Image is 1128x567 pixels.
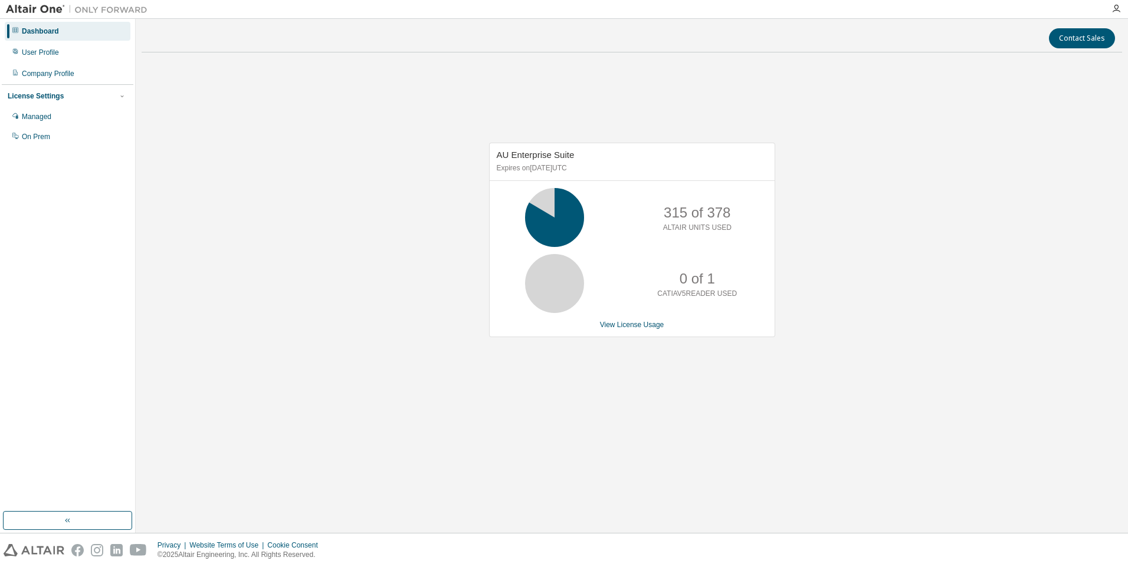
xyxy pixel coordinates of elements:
button: Contact Sales [1049,28,1115,48]
a: View License Usage [600,321,664,329]
div: Privacy [158,540,189,550]
p: Expires on [DATE] UTC [497,163,765,173]
div: License Settings [8,91,64,101]
img: linkedin.svg [110,544,123,556]
img: instagram.svg [91,544,103,556]
p: ALTAIR UNITS USED [663,223,732,233]
p: CATIAV5READER USED [657,289,737,299]
img: facebook.svg [71,544,84,556]
div: Managed [22,112,51,121]
img: Altair One [6,4,153,15]
p: © 2025 Altair Engineering, Inc. All Rights Reserved. [158,550,325,560]
img: altair_logo.svg [4,544,64,556]
div: Company Profile [22,69,74,78]
div: Website Terms of Use [189,540,267,550]
div: User Profile [22,48,59,57]
div: On Prem [22,132,50,141]
span: AU Enterprise Suite [497,150,575,160]
p: 0 of 1 [680,269,715,289]
div: Dashboard [22,27,59,36]
p: 315 of 378 [664,203,730,223]
img: youtube.svg [130,544,147,556]
div: Cookie Consent [267,540,324,550]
